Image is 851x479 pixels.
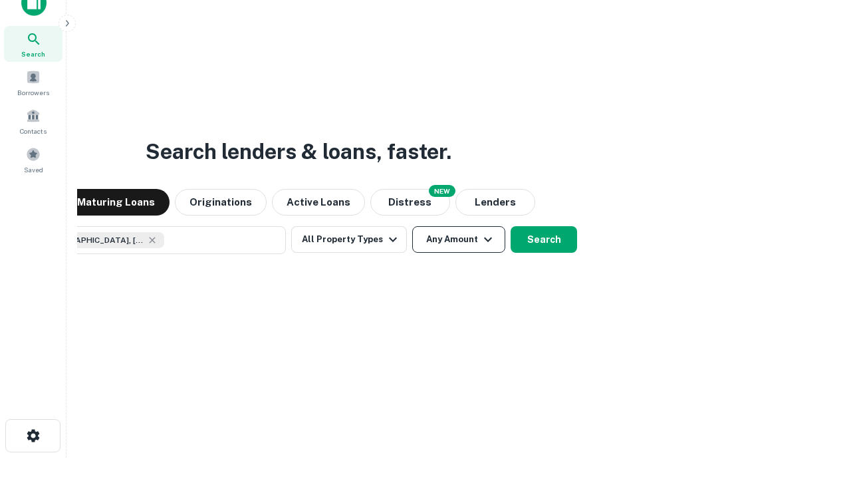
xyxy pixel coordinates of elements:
button: All Property Types [291,226,407,253]
iframe: Chat Widget [785,373,851,436]
button: Lenders [455,189,535,216]
span: Saved [24,164,43,175]
button: Originations [175,189,267,216]
button: Any Amount [412,226,505,253]
span: Contacts [20,126,47,136]
button: Active Loans [272,189,365,216]
a: Borrowers [4,65,62,100]
span: Search [21,49,45,59]
span: [GEOGRAPHIC_DATA], [GEOGRAPHIC_DATA], [GEOGRAPHIC_DATA] [45,234,144,246]
button: Search [511,226,577,253]
button: Search distressed loans with lien and other non-mortgage details. [370,189,450,216]
a: Saved [4,142,62,178]
button: Maturing Loans [62,189,170,216]
h3: Search lenders & loans, faster. [146,136,451,168]
div: NEW [429,185,455,197]
span: Borrowers [17,87,49,98]
a: Contacts [4,103,62,139]
button: [GEOGRAPHIC_DATA], [GEOGRAPHIC_DATA], [GEOGRAPHIC_DATA] [20,226,286,254]
a: Search [4,26,62,62]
